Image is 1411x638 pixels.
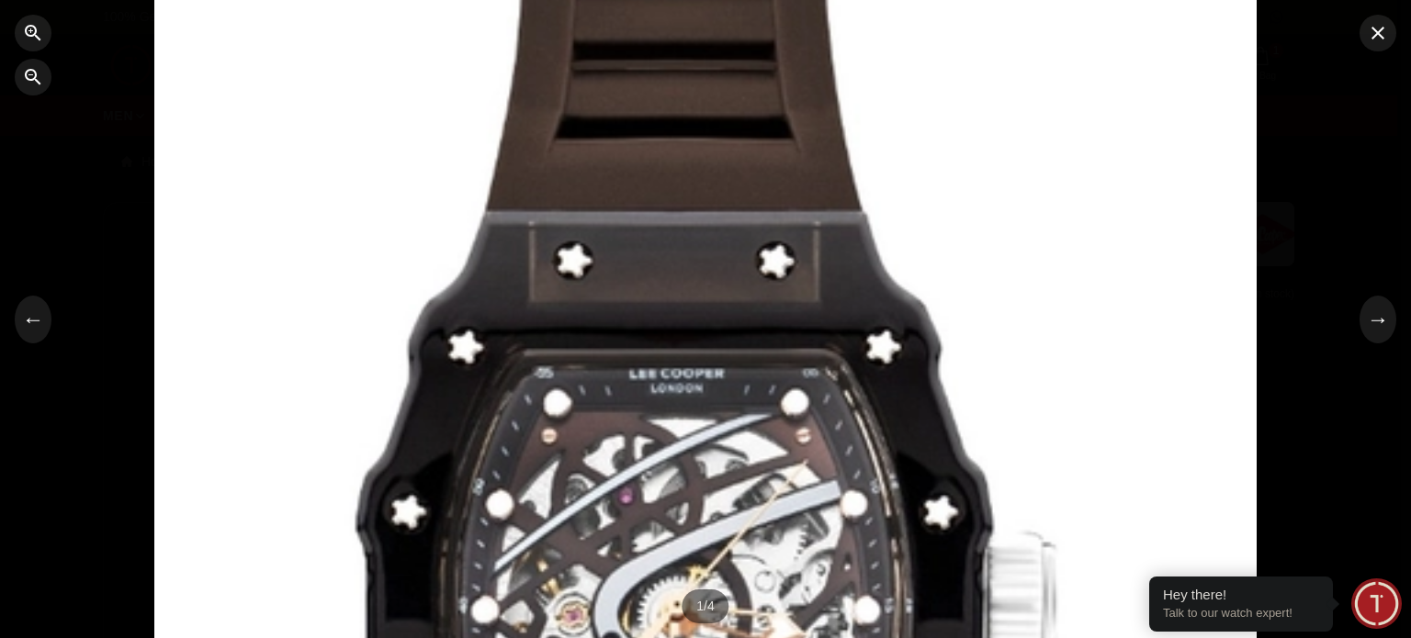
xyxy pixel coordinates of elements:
[15,296,51,343] button: ←
[1163,586,1319,604] div: Hey there!
[1351,578,1402,629] div: Chat Widget
[682,589,728,623] div: 1 / 4
[1360,296,1396,343] button: →
[1163,606,1319,621] p: Talk to our watch expert!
